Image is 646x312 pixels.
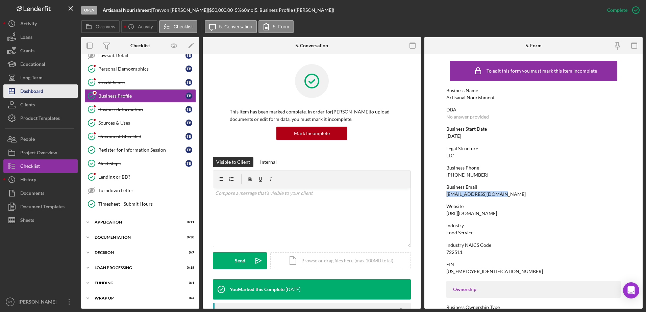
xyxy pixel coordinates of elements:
[81,6,97,15] div: Open
[213,252,267,269] button: Send
[84,103,196,116] a: Business InformationTB
[95,235,177,239] div: Documentation
[20,213,34,229] div: Sheets
[3,57,78,71] button: Educational
[258,20,294,33] button: 5. Form
[182,220,194,224] div: 0 / 11
[20,98,35,113] div: Clients
[3,173,78,186] a: History
[213,157,253,167] button: Visible to Client
[185,93,192,99] div: T B
[276,127,347,140] button: Mark Incomplete
[84,197,196,211] a: Timesheet - Submit Hours
[446,107,621,112] div: DBA
[3,159,78,173] button: Checklist
[174,24,193,29] label: Checklist
[138,24,153,29] label: Activity
[446,211,497,216] div: [URL][DOMAIN_NAME]
[446,223,621,228] div: Industry
[607,3,627,17] div: Complete
[3,213,78,227] button: Sheets
[185,133,192,140] div: T B
[182,251,194,255] div: 0 / 7
[3,132,78,146] a: People
[95,266,177,270] div: Loan Processing
[209,7,235,13] div: $50,000.00
[446,88,621,93] div: Business Name
[95,296,177,300] div: Wrap up
[446,172,488,178] div: [PHONE_NUMBER]
[600,3,643,17] button: Complete
[285,287,300,292] time: 2025-08-07 17:22
[84,130,196,143] a: Document ChecklistTB
[98,53,185,58] div: Lawsuit Detail
[446,262,621,267] div: EIN
[185,52,192,59] div: T B
[446,146,621,151] div: Legal Structure
[8,300,12,304] text: VT
[230,108,394,123] p: This item has been marked complete. In order for [PERSON_NAME] to upload documents or edit form d...
[98,161,185,166] div: Next Steps
[295,43,328,48] div: 5. Conversation
[3,186,78,200] button: Documents
[185,147,192,153] div: T B
[487,68,597,74] div: To edit this form you must mark this item incomplete
[3,71,78,84] button: Long-Term
[182,266,194,270] div: 0 / 18
[84,89,196,103] a: Business ProfileTB
[235,252,245,269] div: Send
[273,24,289,29] label: 5. Form
[253,7,334,13] div: | 5. Business Profile ([PERSON_NAME])
[446,230,473,235] div: Food Service
[3,17,78,30] button: Activity
[185,120,192,126] div: T B
[235,7,241,13] div: 5 %
[446,191,526,197] div: [EMAIL_ADDRESS][DOMAIN_NAME]
[20,200,65,215] div: Document Templates
[446,126,621,132] div: Business Start Date
[185,66,192,72] div: T B
[20,146,57,161] div: Project Overview
[95,281,177,285] div: Funding
[182,281,194,285] div: 0 / 1
[20,17,37,32] div: Activity
[84,76,196,89] a: Credit ScoreTB
[446,165,621,171] div: Business Phone
[3,111,78,125] button: Product Templates
[103,7,151,13] b: Artisanal Nourishment
[81,20,120,33] button: Overview
[453,287,614,292] div: Ownership
[20,57,45,73] div: Educational
[185,160,192,167] div: T B
[525,43,542,48] div: 5. Form
[98,120,185,126] div: Sources & Uses
[257,157,280,167] button: Internal
[3,200,78,213] a: Document Templates
[98,174,196,180] div: Lending or BD?
[20,44,34,59] div: Grants
[182,296,194,300] div: 0 / 4
[219,24,252,29] label: 5. Conversation
[98,134,185,139] div: Document Checklist
[84,184,196,197] a: Turndown Letter
[216,157,250,167] div: Visible to Client
[130,43,150,48] div: Checklist
[3,98,78,111] button: Clients
[623,282,639,298] div: Open Intercom Messenger
[98,188,196,193] div: Turndown Letter
[3,146,78,159] button: Project Overview
[20,186,44,202] div: Documents
[84,143,196,157] a: Register for Information SessionTB
[3,30,78,44] a: Loans
[20,30,32,46] div: Loans
[446,204,621,209] div: Website
[3,44,78,57] button: Grants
